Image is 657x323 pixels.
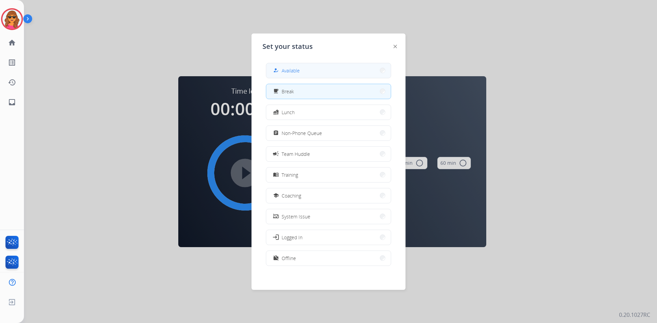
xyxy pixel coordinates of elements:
mat-icon: assignment [273,130,279,136]
mat-icon: login [272,234,279,241]
span: Coaching [282,192,301,199]
mat-icon: list_alt [8,58,16,67]
button: Non-Phone Queue [266,126,391,140]
mat-icon: free_breakfast [273,89,279,94]
button: Available [266,63,391,78]
img: avatar [2,10,22,29]
mat-icon: menu_book [273,172,279,178]
span: Set your status [262,42,313,51]
span: Lunch [282,109,295,116]
button: System Issue [266,209,391,224]
button: Lunch [266,105,391,120]
mat-icon: campaign [272,150,279,157]
span: Logged In [282,234,302,241]
span: System Issue [282,213,310,220]
button: Offline [266,251,391,266]
mat-icon: work_off [273,255,279,261]
mat-icon: home [8,39,16,47]
button: Break [266,84,391,99]
mat-icon: inbox [8,98,16,106]
span: Non-Phone Queue [282,130,322,137]
mat-icon: history [8,78,16,86]
button: Training [266,167,391,182]
mat-icon: fastfood [273,109,279,115]
span: Team Huddle [282,150,310,158]
img: close-button [394,45,397,48]
mat-icon: phonelink_off [273,214,279,219]
button: Team Huddle [266,147,391,161]
mat-icon: how_to_reg [273,68,279,73]
mat-icon: school [273,193,279,199]
span: Offline [282,255,296,262]
button: Logged In [266,230,391,245]
span: Available [282,67,300,74]
span: Training [282,171,298,178]
span: Break [282,88,294,95]
p: 0.20.1027RC [619,311,650,319]
button: Coaching [266,188,391,203]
